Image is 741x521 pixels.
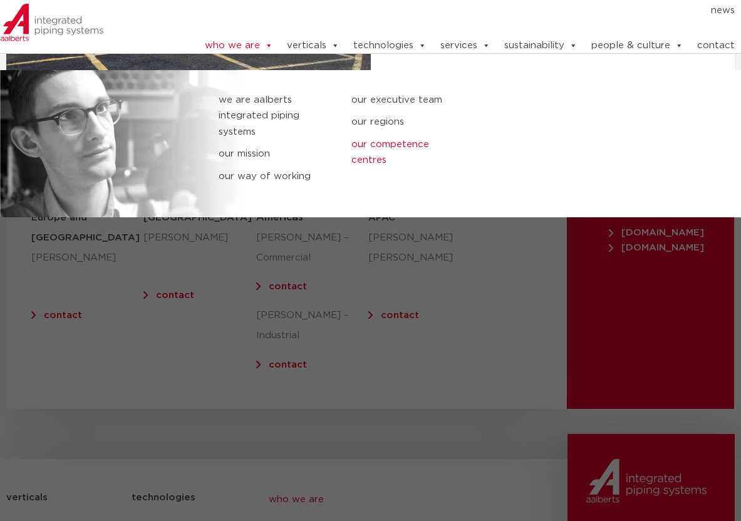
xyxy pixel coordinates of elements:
a: contact [269,360,307,369]
p: [PERSON_NAME] – Industrial [256,306,368,346]
a: we are Aalberts integrated piping systems [219,92,333,140]
a: [DOMAIN_NAME] [604,228,709,237]
a: verticals [287,33,339,58]
nav: Menu [169,1,735,21]
h5: [GEOGRAPHIC_DATA] [143,208,256,228]
a: news [711,1,735,21]
a: contact [44,311,82,320]
p: [PERSON_NAME] [PERSON_NAME] [368,228,437,268]
a: services [440,33,490,58]
h5: technologies [132,488,195,508]
a: our regions [351,114,465,130]
a: who we are [205,33,273,58]
a: [DOMAIN_NAME] [604,243,709,252]
a: our mission [219,146,333,162]
a: our way of working [219,168,333,185]
p: [PERSON_NAME] [143,228,256,248]
a: contact [697,33,735,58]
span: [DOMAIN_NAME] [609,228,704,237]
a: sustainability [504,33,578,58]
span: Americas [256,212,303,222]
a: contact [156,291,194,300]
h5: APAC [368,208,437,228]
a: our executive team [351,92,465,108]
a: our competence centres [351,137,465,168]
h5: verticals [6,488,48,508]
span: [DOMAIN_NAME] [609,243,704,252]
a: who we are [269,482,496,518]
p: [PERSON_NAME] [31,248,143,268]
a: people & culture [591,33,683,58]
p: [PERSON_NAME] – Commercial [256,228,368,268]
a: contact [269,282,307,291]
a: technologies [353,33,427,58]
strong: Europe and [GEOGRAPHIC_DATA] [31,213,140,242]
a: contact [381,311,419,320]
